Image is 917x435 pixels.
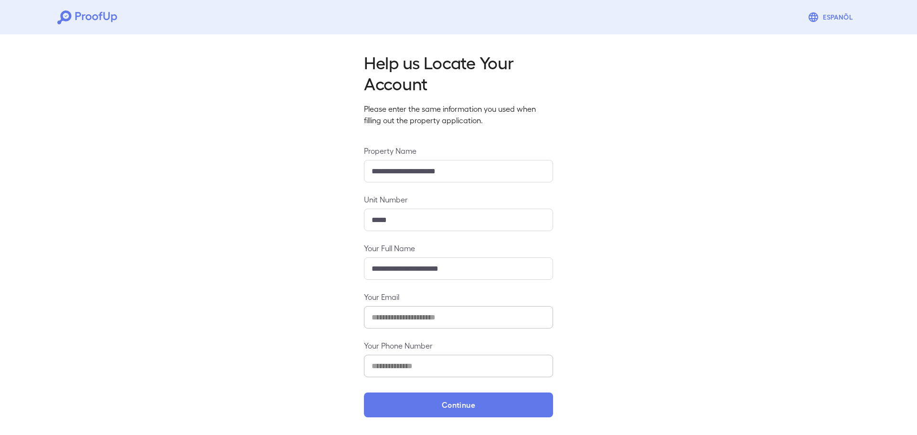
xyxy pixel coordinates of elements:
label: Property Name [364,145,553,156]
button: Continue [364,393,553,417]
label: Your Phone Number [364,340,553,351]
label: Unit Number [364,194,553,205]
h2: Help us Locate Your Account [364,52,553,94]
p: Please enter the same information you used when filling out the property application. [364,103,553,126]
label: Your Full Name [364,243,553,254]
label: Your Email [364,291,553,302]
button: Espanõl [804,8,860,27]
